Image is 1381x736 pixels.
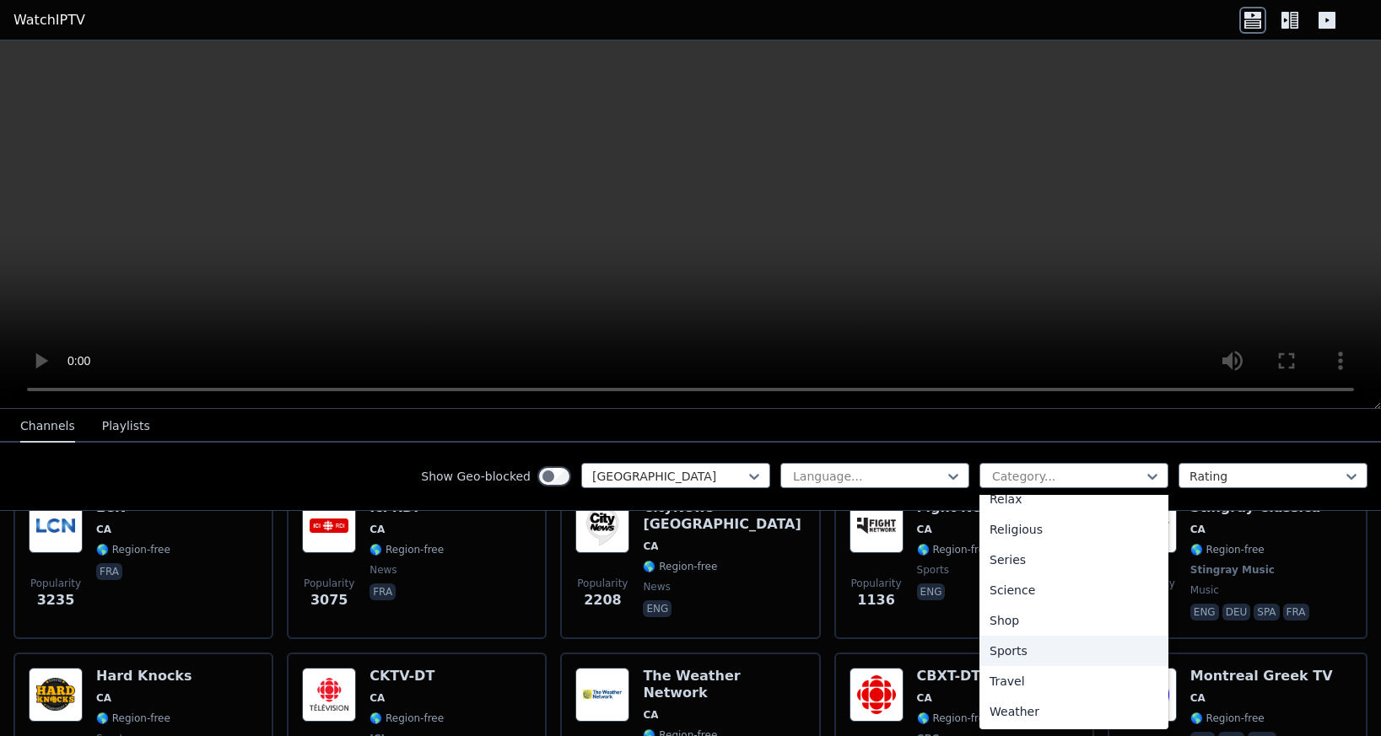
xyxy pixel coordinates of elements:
[917,583,946,600] p: eng
[850,499,904,553] img: Fight Network
[96,691,111,705] span: CA
[851,577,902,590] span: Popularity
[643,708,658,722] span: CA
[643,668,805,701] h6: The Weather Network
[643,499,805,533] h6: CityNews [GEOGRAPHIC_DATA]
[30,577,81,590] span: Popularity
[13,10,85,30] a: WatchIPTV
[37,590,75,610] span: 3235
[917,712,991,725] span: 🌎 Region-free
[917,523,932,536] span: CA
[302,499,356,553] img: Ici RDI
[979,514,1168,545] div: Religious
[643,580,670,594] span: news
[302,668,356,722] img: CKTV-DT
[643,600,672,617] p: eng
[370,712,444,725] span: 🌎 Region-free
[979,636,1168,666] div: Sports
[421,468,531,485] label: Show Geo-blocked
[96,523,111,536] span: CA
[1254,604,1279,620] p: spa
[1190,668,1333,685] h6: Montreal Greek TV
[643,540,658,553] span: CA
[96,543,170,556] span: 🌎 Region-free
[979,484,1168,514] div: Relax
[1190,691,1206,705] span: CA
[20,411,75,443] button: Channels
[370,691,385,705] span: CA
[1222,604,1251,620] p: deu
[979,575,1168,605] div: Science
[584,590,622,610] span: 2208
[917,543,991,556] span: 🌎 Region-free
[1190,563,1275,577] span: Stingray Music
[96,712,170,725] span: 🌎 Region-free
[979,605,1168,636] div: Shop
[1190,604,1219,620] p: eng
[575,668,629,722] img: The Weather Network
[370,668,444,685] h6: CKTV-DT
[979,545,1168,575] div: Series
[370,563,396,577] span: news
[575,499,629,553] img: CityNews Toronto
[370,523,385,536] span: CA
[96,563,122,580] p: fra
[1190,523,1206,536] span: CA
[979,696,1168,727] div: Weather
[370,543,444,556] span: 🌎 Region-free
[1283,604,1309,620] p: fra
[310,590,348,610] span: 3075
[1190,543,1265,556] span: 🌎 Region-free
[29,668,83,722] img: Hard Knocks
[102,411,150,443] button: Playlists
[917,668,991,685] h6: CBXT-DT
[917,691,932,705] span: CA
[857,590,895,610] span: 1136
[643,560,717,573] span: 🌎 Region-free
[96,668,192,685] h6: Hard Knocks
[979,666,1168,696] div: Travel
[1190,712,1265,725] span: 🌎 Region-free
[304,577,354,590] span: Popularity
[370,583,396,600] p: fra
[577,577,628,590] span: Popularity
[1190,583,1219,597] span: music
[850,668,904,722] img: CBXT-DT
[917,563,949,577] span: sports
[29,499,83,553] img: LCN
